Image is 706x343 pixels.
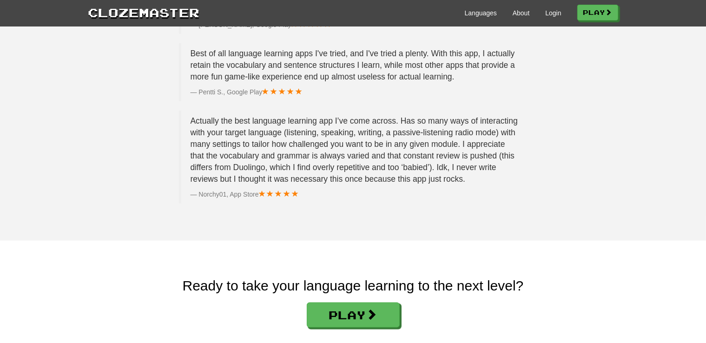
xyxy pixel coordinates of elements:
a: Login [545,8,561,18]
footer: Norchy01, App Store [191,190,518,199]
p: Actually the best language learning app I’ve come across. Has so many ways of interacting with yo... [191,115,518,185]
a: Play [577,5,618,20]
h2: Ready to take your language learning to the next level? [7,278,699,293]
a: Clozemaster [88,4,200,21]
p: Best of all language learning apps I've tried, and I've tried a plenty. With this app, I actually... [191,48,518,83]
footer: Pentti S., Google Play [191,87,518,97]
a: Languages [465,8,497,18]
a: About [513,8,530,18]
a: Play [307,303,400,328]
